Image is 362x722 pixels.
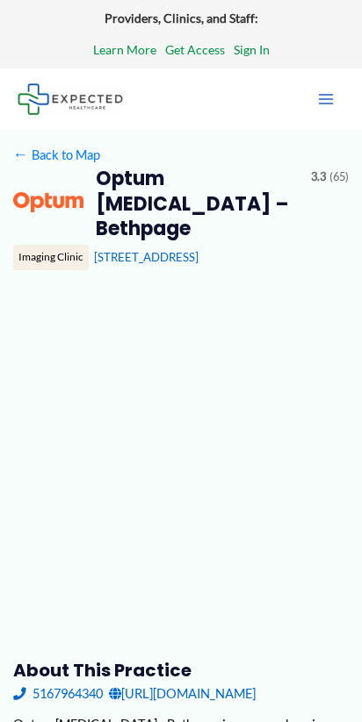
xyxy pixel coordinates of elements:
img: Expected Healthcare Logo - side, dark font, small [18,83,123,114]
h3: About this practice [13,659,350,682]
a: [STREET_ADDRESS] [94,250,199,264]
div: Imaging Clinic [13,245,89,269]
a: ←Back to Map [13,143,100,167]
a: [URL][DOMAIN_NAME] [109,682,256,705]
span: 3.3 [311,167,326,188]
a: 5167964340 [13,682,103,705]
a: Sign In [234,39,270,61]
span: (65) [329,167,349,188]
h2: Optum [MEDICAL_DATA] – Bethpage [96,167,299,241]
button: Main menu toggle [308,81,344,118]
a: Get Access [165,39,225,61]
span: ← [13,147,29,162]
a: Learn More [93,39,156,61]
strong: Providers, Clinics, and Staff: [105,11,258,25]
